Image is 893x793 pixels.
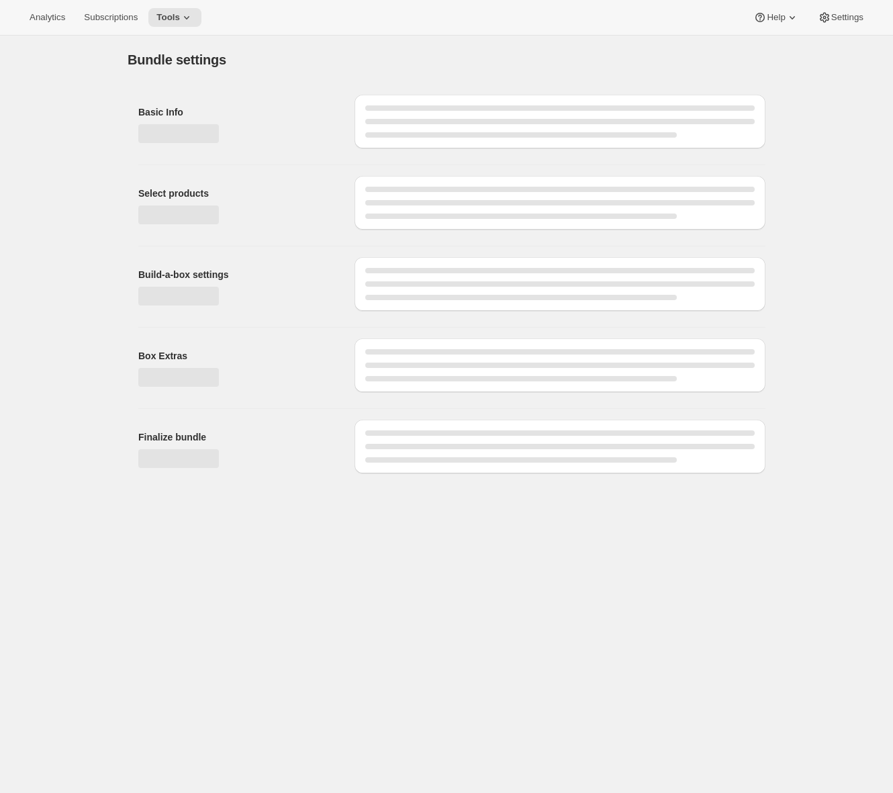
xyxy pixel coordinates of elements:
[138,105,333,119] h2: Basic Info
[111,36,782,484] div: Page loading
[76,8,146,27] button: Subscriptions
[831,12,863,23] span: Settings
[30,12,65,23] span: Analytics
[138,430,333,444] h2: Finalize bundle
[21,8,73,27] button: Analytics
[138,268,333,281] h2: Build-a-box settings
[138,187,333,200] h2: Select products
[156,12,180,23] span: Tools
[745,8,806,27] button: Help
[767,12,785,23] span: Help
[128,52,226,68] h1: Bundle settings
[810,8,872,27] button: Settings
[84,12,138,23] span: Subscriptions
[138,349,333,363] h2: Box Extras
[148,8,201,27] button: Tools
